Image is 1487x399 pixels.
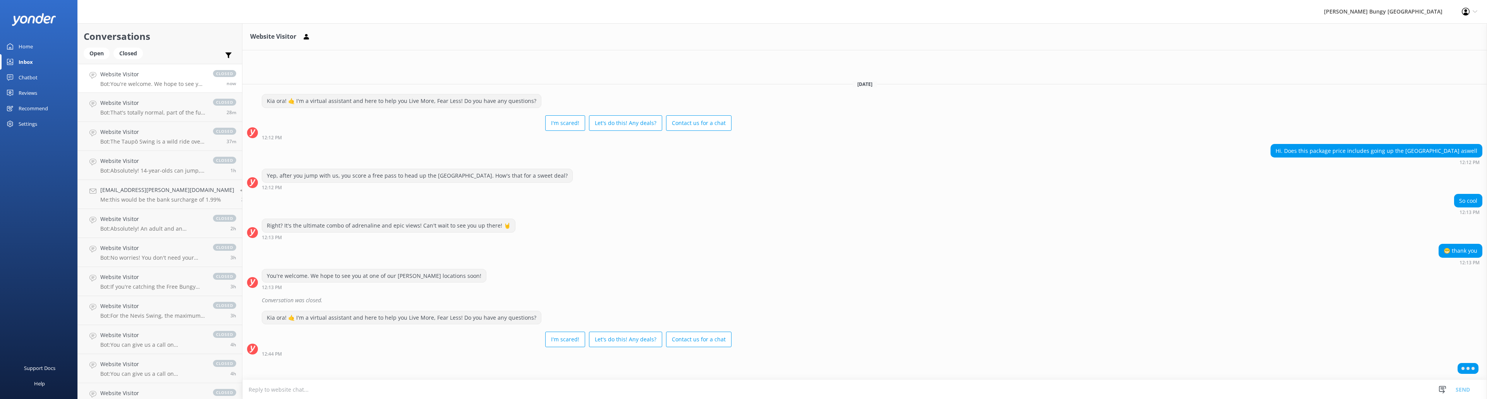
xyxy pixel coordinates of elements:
[19,101,48,116] div: Recommend
[1460,210,1480,215] strong: 12:13 PM
[84,29,236,44] h2: Conversations
[100,186,234,194] h4: [EMAIL_ADDRESS][PERSON_NAME][DOMAIN_NAME]
[100,283,205,290] p: Bot: If you're catching the Free Bungy Bus, rock up 30 minutes before the bus takes off. If you'r...
[84,48,110,59] div: Open
[213,389,236,396] span: closed
[241,196,247,203] span: Sep 28 2025 10:34am (UTC +13:00) Pacific/Auckland
[262,169,572,182] div: Yep, after you jump with us, you score a free pass to head up the [GEOGRAPHIC_DATA]. How's that f...
[589,115,662,131] button: Let's do this! Any deals?
[100,302,205,310] h4: Website Visitor
[666,115,731,131] button: Contact us for a chat
[78,180,242,209] a: [EMAIL_ADDRESS][PERSON_NAME][DOMAIN_NAME]Me:this would be the bank surcharge of 1.99%2h
[262,219,515,232] div: Right? It's the ultimate combo of adrenaline and epic views! Can't wait to see you up there! 🤘
[100,109,205,116] p: Bot: That's totally normal, part of the fun and what leads to feeling accomplished post activity....
[78,122,242,151] a: Website VisitorBot:The Taupō Swing is a wild ride over the Waikato River, hitting speeds up to 70...
[100,215,205,223] h4: Website Visitor
[78,209,242,238] a: Website VisitorBot:Absolutely! An adult and an [DEMOGRAPHIC_DATA] can tandem swing on the Nevis S...
[78,354,242,383] a: Website VisitorBot:You can give us a call on [PHONE_NUMBER] or [PHONE_NUMBER] to chat with a crew...
[19,85,37,101] div: Reviews
[247,294,1482,307] div: 2025-09-27T23:28:27.202
[262,135,282,140] strong: 12:12 PM
[1454,194,1482,207] div: So cool
[12,13,56,26] img: yonder-white-logo.png
[262,351,731,356] div: Sep 28 2025 12:44pm (UTC +13:00) Pacific/Auckland
[1271,144,1482,158] div: Hi. Does this package price includes going up the [GEOGRAPHIC_DATA] aswell
[100,196,234,203] p: Me: this would be the bank surcharge of 1.99%
[1271,159,1482,165] div: Sep 28 2025 12:12pm (UTC +13:00) Pacific/Auckland
[100,80,205,87] p: Bot: You're welcome. We hope to see you at one of our [PERSON_NAME] locations soon!
[262,284,486,290] div: Sep 28 2025 12:13pm (UTC +13:00) Pacific/Auckland
[262,235,282,240] strong: 12:13 PM
[589,332,662,347] button: Let's do this! Any deals?
[213,157,236,164] span: closed
[666,332,731,347] button: Contact us for a chat
[100,167,205,174] p: Bot: Absolutely! 14-year-olds can jump, but they'll need an adult to sign their consent at check-...
[213,99,236,106] span: closed
[100,331,205,339] h4: Website Visitor
[24,360,55,376] div: Support Docs
[100,128,205,136] h4: Website Visitor
[1439,260,1482,265] div: Sep 28 2025 12:13pm (UTC +13:00) Pacific/Auckland
[113,48,143,59] div: Closed
[78,93,242,122] a: Website VisitorBot:That's totally normal, part of the fun and what leads to feeling accomplished ...
[100,225,205,232] p: Bot: Absolutely! An adult and an [DEMOGRAPHIC_DATA] can tandem swing on the Nevis Swing. Just mak...
[78,296,242,325] a: Website VisitorBot:For the Nevis Swing, the maximum combined weight for two people is 220kg. Make...
[262,285,282,290] strong: 12:13 PM
[1439,244,1482,257] div: 😁 thank you
[213,70,236,77] span: closed
[262,294,1482,307] div: Conversation was closed.
[262,185,282,190] strong: 12:12 PM
[100,370,205,377] p: Bot: You can give us a call on [PHONE_NUMBER] or [PHONE_NUMBER] to chat with a crew member. Our o...
[100,254,205,261] p: Bot: No worries! You don't need your confirmation for check-in. But if you want it resent, just g...
[78,238,242,267] a: Website VisitorBot:No worries! You don't need your confirmation for check-in. But if you want it ...
[250,32,296,42] h3: Website Visitor
[78,64,242,93] a: Website VisitorBot:You're welcome. We hope to see you at one of our [PERSON_NAME] locations soon!...
[100,360,205,368] h4: Website Visitor
[227,109,236,116] span: Sep 28 2025 12:15pm (UTC +13:00) Pacific/Auckland
[227,80,236,87] span: Sep 28 2025 12:44pm (UTC +13:00) Pacific/Auckland
[227,138,236,145] span: Sep 28 2025 12:06pm (UTC +13:00) Pacific/Auckland
[213,244,236,251] span: closed
[100,312,205,319] p: Bot: For the Nevis Swing, the maximum combined weight for two people is 220kg. Make sure you and ...
[1460,160,1480,165] strong: 12:12 PM
[100,244,205,252] h4: Website Visitor
[230,370,236,377] span: Sep 28 2025 08:04am (UTC +13:00) Pacific/Auckland
[100,70,205,79] h4: Website Visitor
[230,312,236,319] span: Sep 28 2025 08:47am (UTC +13:00) Pacific/Auckland
[100,99,205,107] h4: Website Visitor
[213,302,236,309] span: closed
[100,341,205,348] p: Bot: You can give us a call on [PHONE_NUMBER] or [PHONE_NUMBER] to chat with a crew member. Our o...
[113,49,147,57] a: Closed
[262,352,282,356] strong: 12:44 PM
[1460,260,1480,265] strong: 12:13 PM
[19,70,38,85] div: Chatbot
[1454,209,1482,215] div: Sep 28 2025 12:13pm (UTC +13:00) Pacific/Auckland
[100,138,205,145] p: Bot: The Taupō Swing is a wild ride over the Waikato River, hitting speeds up to 70kph. Swing sol...
[230,225,236,232] span: Sep 28 2025 10:03am (UTC +13:00) Pacific/Auckland
[84,49,113,57] a: Open
[230,341,236,348] span: Sep 28 2025 08:36am (UTC +13:00) Pacific/Auckland
[100,157,205,165] h4: Website Visitor
[78,325,242,354] a: Website VisitorBot:You can give us a call on [PHONE_NUMBER] or [PHONE_NUMBER] to chat with a crew...
[230,254,236,261] span: Sep 28 2025 09:44am (UTC +13:00) Pacific/Auckland
[19,39,33,54] div: Home
[230,283,236,290] span: Sep 28 2025 09:09am (UTC +13:00) Pacific/Auckland
[213,128,236,135] span: closed
[213,360,236,367] span: closed
[262,269,486,283] div: You're welcome. We hope to see you at one of our [PERSON_NAME] locations soon!
[262,235,515,240] div: Sep 28 2025 12:13pm (UTC +13:00) Pacific/Auckland
[213,273,236,280] span: closed
[78,151,242,180] a: Website VisitorBot:Absolutely! 14-year-olds can jump, but they'll need an adult to sign their con...
[262,135,731,140] div: Sep 28 2025 12:12pm (UTC +13:00) Pacific/Auckland
[100,273,205,281] h4: Website Visitor
[262,311,541,324] div: Kia ora! 🤙 I'm a virtual assistant and here to help you Live More, Fear Less! Do you have any que...
[19,116,37,132] div: Settings
[230,167,236,174] span: Sep 28 2025 11:33am (UTC +13:00) Pacific/Auckland
[853,81,877,87] span: [DATE]
[19,54,33,70] div: Inbox
[100,389,205,397] h4: Website Visitor
[545,332,585,347] button: I'm scared!
[213,215,236,222] span: closed
[545,115,585,131] button: I'm scared!
[213,331,236,338] span: closed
